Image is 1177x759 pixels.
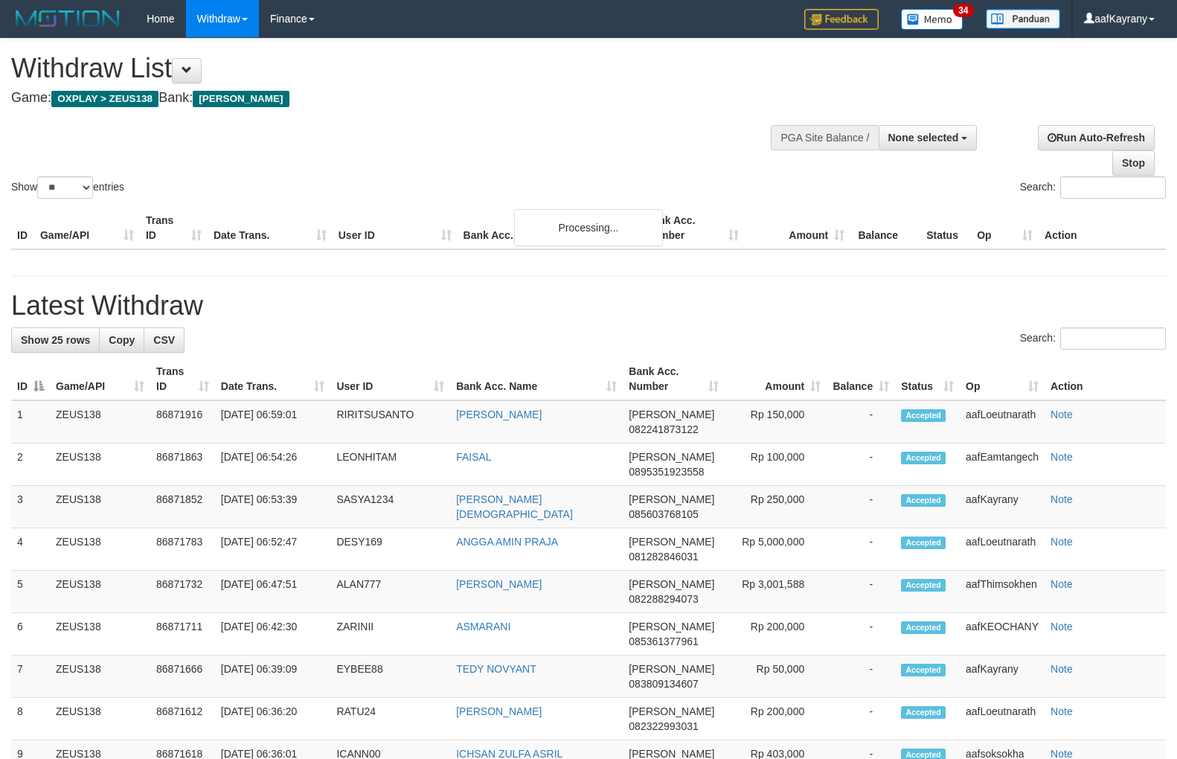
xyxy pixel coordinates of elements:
[456,409,542,420] a: [PERSON_NAME]
[827,486,895,528] td: -
[330,486,450,528] td: SASYA1234
[629,621,714,632] span: [PERSON_NAME]
[629,508,698,520] span: Copy 085603768105 to clipboard
[827,400,895,443] td: -
[150,400,215,443] td: 86871916
[144,327,185,353] a: CSV
[901,664,946,676] span: Accepted
[629,593,698,605] span: Copy 082288294073 to clipboard
[99,327,144,353] a: Copy
[725,400,827,443] td: Rp 150,000
[456,536,558,548] a: ANGGA AMIN PRAJA
[960,528,1045,571] td: aafLoeutnarath
[827,571,895,613] td: -
[21,334,90,346] span: Show 25 rows
[629,635,698,647] span: Copy 085361377961 to clipboard
[215,571,331,613] td: [DATE] 06:47:51
[140,207,208,249] th: Trans ID
[629,451,714,463] span: [PERSON_NAME]
[771,125,878,150] div: PGA Site Balance /
[330,571,450,613] td: ALAN777
[456,705,542,717] a: [PERSON_NAME]
[1060,176,1166,199] input: Search:
[208,207,333,249] th: Date Trans.
[879,125,978,150] button: None selected
[215,698,331,740] td: [DATE] 06:36:20
[629,678,698,690] span: Copy 083809134607 to clipboard
[629,720,698,732] span: Copy 082322993031 to clipboard
[725,528,827,571] td: Rp 5,000,000
[901,706,946,719] span: Accepted
[456,493,573,520] a: [PERSON_NAME][DEMOGRAPHIC_DATA]
[901,537,946,549] span: Accepted
[333,207,458,249] th: User ID
[11,91,770,106] h4: Game: Bank:
[725,613,827,656] td: Rp 200,000
[629,663,714,675] span: [PERSON_NAME]
[330,698,450,740] td: RATU24
[11,443,50,486] td: 2
[11,54,770,83] h1: Withdraw List
[920,207,971,249] th: Status
[888,132,959,144] span: None selected
[11,486,50,528] td: 3
[629,409,714,420] span: [PERSON_NAME]
[827,613,895,656] td: -
[153,334,175,346] span: CSV
[215,443,331,486] td: [DATE] 06:54:26
[960,443,1045,486] td: aafEamtangech
[330,613,450,656] td: ZARINII
[901,579,946,592] span: Accepted
[1051,578,1073,590] a: Note
[986,9,1060,29] img: panduan.png
[901,9,963,30] img: Button%20Memo.svg
[150,443,215,486] td: 86871863
[11,291,1166,321] h1: Latest Withdraw
[629,466,704,478] span: Copy 0895351923558 to clipboard
[827,656,895,698] td: -
[215,656,331,698] td: [DATE] 06:39:09
[1038,125,1155,150] a: Run Auto-Refresh
[901,621,946,634] span: Accepted
[330,528,450,571] td: DESY169
[623,358,725,400] th: Bank Acc. Number: activate to sort column ascending
[960,486,1045,528] td: aafKayrany
[150,358,215,400] th: Trans ID: activate to sort column ascending
[629,551,698,563] span: Copy 081282846031 to clipboard
[895,358,960,400] th: Status: activate to sort column ascending
[50,358,150,400] th: Game/API: activate to sort column ascending
[1051,451,1073,463] a: Note
[960,613,1045,656] td: aafKEOCHANY
[11,528,50,571] td: 4
[50,656,150,698] td: ZEUS138
[50,400,150,443] td: ZEUS138
[450,358,623,400] th: Bank Acc. Name: activate to sort column ascending
[1020,176,1166,199] label: Search:
[629,423,698,435] span: Copy 082241873122 to clipboard
[11,7,124,30] img: MOTION_logo.png
[11,176,124,199] label: Show entries
[215,613,331,656] td: [DATE] 06:42:30
[960,656,1045,698] td: aafKayrany
[456,621,510,632] a: ASMARANI
[215,358,331,400] th: Date Trans.: activate to sort column ascending
[50,613,150,656] td: ZEUS138
[725,358,827,400] th: Amount: activate to sort column ascending
[725,486,827,528] td: Rp 250,000
[330,443,450,486] td: LEONHITAM
[150,698,215,740] td: 86871612
[11,327,100,353] a: Show 25 rows
[1051,409,1073,420] a: Note
[901,409,946,422] span: Accepted
[960,400,1045,443] td: aafLoeutnarath
[150,613,215,656] td: 86871711
[1045,358,1166,400] th: Action
[629,493,714,505] span: [PERSON_NAME]
[51,91,158,107] span: OXPLAY > ZEUS138
[456,663,536,675] a: TEDY NOVYANT
[11,400,50,443] td: 1
[1051,663,1073,675] a: Note
[1051,493,1073,505] a: Note
[1112,150,1155,176] a: Stop
[827,528,895,571] td: -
